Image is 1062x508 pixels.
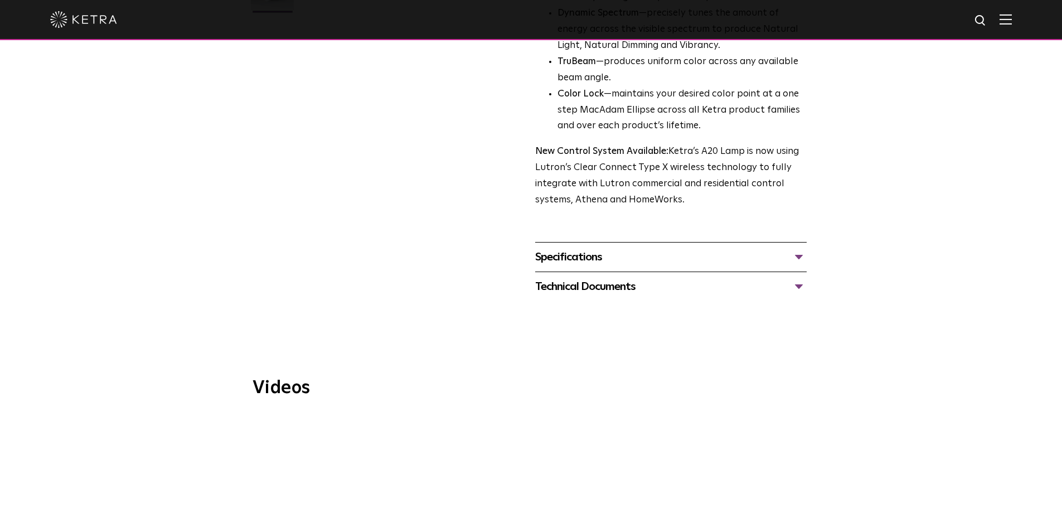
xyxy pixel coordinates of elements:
[557,54,807,86] li: —produces uniform color across any available beam angle.
[974,14,988,28] img: search icon
[557,89,604,99] strong: Color Lock
[50,11,117,28] img: ketra-logo-2019-white
[535,248,807,266] div: Specifications
[557,86,807,135] li: —maintains your desired color point at a one step MacAdam Ellipse across all Ketra product famili...
[253,379,810,397] h3: Videos
[535,278,807,296] div: Technical Documents
[557,57,596,66] strong: TruBeam
[535,147,668,156] strong: New Control System Available:
[1000,14,1012,25] img: Hamburger%20Nav.svg
[535,144,807,209] p: Ketra’s A20 Lamp is now using Lutron’s Clear Connect Type X wireless technology to fully integrat...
